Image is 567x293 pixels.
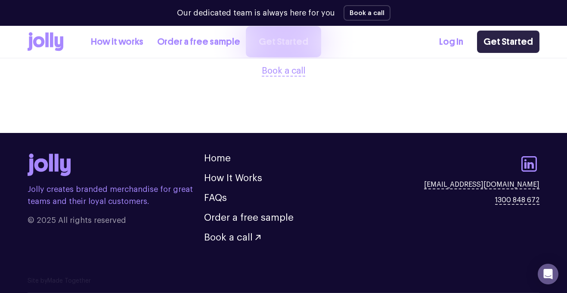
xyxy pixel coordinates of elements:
a: [EMAIL_ADDRESS][DOMAIN_NAME] [424,179,539,190]
span: © 2025 All rights reserved [28,214,204,226]
p: Our dedicated team is always here for you [177,7,335,19]
a: Order a free sample [204,213,294,222]
button: Book a call [262,64,305,78]
a: Log In [439,35,463,49]
a: 1300 848 672 [495,195,539,205]
button: Book a call [344,5,390,21]
a: Home [204,154,231,163]
span: Book a call [204,233,253,242]
p: Site by [28,277,539,286]
button: Book a call [204,233,260,242]
a: How It Works [204,173,262,183]
a: FAQs [204,193,227,203]
a: Order a free sample [157,35,240,49]
p: Jolly creates branded merchandise for great teams and their loyal customers. [28,183,204,207]
div: Open Intercom Messenger [538,264,558,284]
a: How it works [91,35,143,49]
a: Made Together [47,278,91,284]
a: Get Started [477,31,539,53]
